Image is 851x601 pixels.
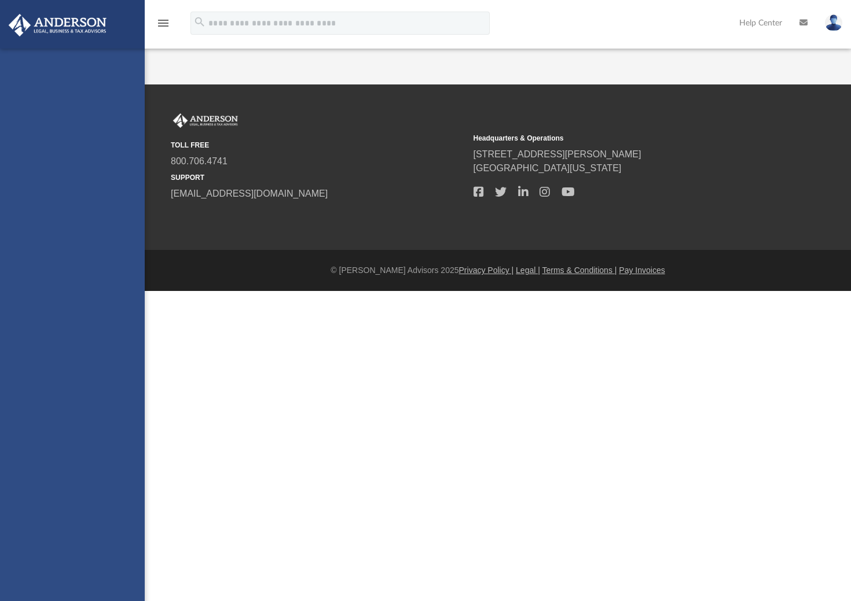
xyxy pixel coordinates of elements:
a: Privacy Policy | [459,266,514,275]
a: [STREET_ADDRESS][PERSON_NAME] [474,149,641,159]
img: Anderson Advisors Platinum Portal [171,113,240,128]
i: menu [156,16,170,30]
img: User Pic [825,14,842,31]
a: Pay Invoices [619,266,665,275]
a: 800.706.4741 [171,156,228,166]
small: Headquarters & Operations [474,133,768,143]
img: Anderson Advisors Platinum Portal [5,14,110,36]
i: search [193,16,206,28]
a: Legal | [516,266,540,275]
div: © [PERSON_NAME] Advisors 2025 [145,264,851,276]
a: Terms & Conditions | [542,266,617,275]
a: [EMAIL_ADDRESS][DOMAIN_NAME] [171,189,328,198]
a: [GEOGRAPHIC_DATA][US_STATE] [474,163,622,173]
small: TOLL FREE [171,140,465,150]
small: SUPPORT [171,172,465,183]
a: menu [156,22,170,30]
